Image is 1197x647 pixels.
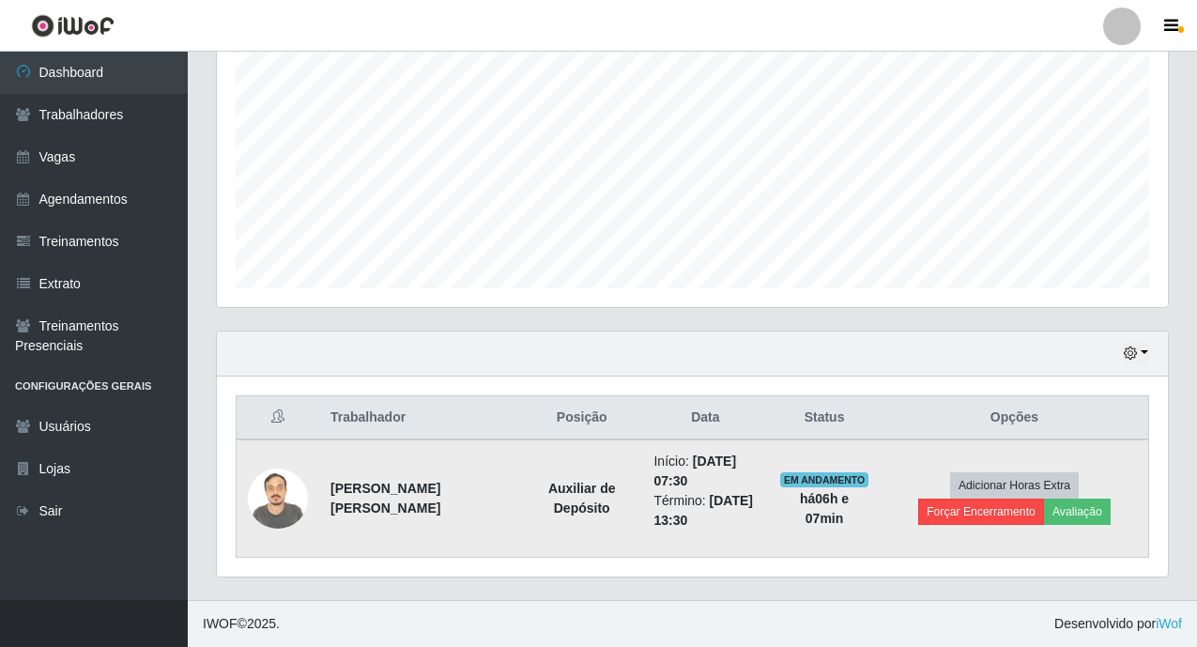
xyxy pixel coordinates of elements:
th: Status [768,396,881,440]
th: Trabalhador [319,396,521,440]
li: Início: [653,452,757,491]
li: Término: [653,491,757,531]
strong: Auxiliar de Depósito [548,481,616,516]
th: Posição [521,396,643,440]
time: [DATE] 07:30 [653,454,736,488]
span: Desenvolvido por [1054,614,1182,634]
span: IWOF [203,616,238,631]
strong: [PERSON_NAME] [PERSON_NAME] [330,481,440,516]
th: Data [642,396,768,440]
span: EM ANDAMENTO [780,472,869,487]
a: iWof [1156,616,1182,631]
img: 1753634225662.jpeg [248,458,308,538]
img: CoreUI Logo [31,14,115,38]
button: Avaliação [1044,499,1111,525]
button: Forçar Encerramento [918,499,1044,525]
span: © 2025 . [203,614,280,634]
button: Adicionar Horas Extra [950,472,1079,499]
strong: há 06 h e 07 min [800,491,849,526]
th: Opções [881,396,1149,440]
